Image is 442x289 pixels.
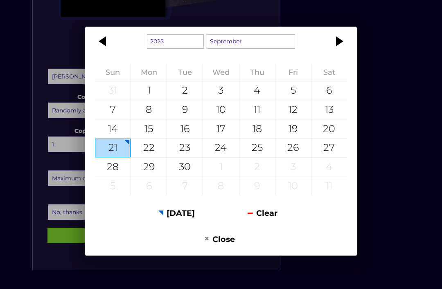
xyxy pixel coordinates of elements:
[275,139,311,157] div: 26 September 2025
[239,139,275,157] div: 25 September 2025
[131,119,167,138] div: 15 September 2025
[311,177,347,196] div: 11 October 2025
[203,81,239,100] div: 3 September 2025
[275,177,311,196] div: 10 October 2025
[239,64,275,81] th: Thursday
[131,158,167,177] div: 29 September 2025
[135,203,218,223] button: [DATE]
[95,177,131,196] div: 5 October 2025
[239,177,275,196] div: 9 October 2025
[275,119,311,138] div: 19 September 2025
[203,139,239,157] div: 24 September 2025
[239,158,275,177] div: 2 October 2025
[167,64,203,81] th: Tuesday
[203,119,239,138] div: 17 September 2025
[311,64,347,81] th: Saturday
[239,119,275,138] div: 18 September 2025
[239,100,275,119] div: 11 September 2025
[178,229,261,249] button: Close
[275,100,311,119] div: 12 September 2025
[95,64,131,81] th: Sunday
[239,81,275,100] div: 4 September 2025
[167,177,203,196] div: 7 October 2025
[203,177,239,196] div: 8 October 2025
[131,177,167,196] div: 6 October 2025
[203,64,239,81] th: Wednesday
[95,100,131,119] div: 7 September 2025
[95,158,131,177] div: 28 September 2025
[275,81,311,100] div: 5 September 2025
[311,100,347,119] div: 13 September 2025
[311,139,347,157] div: 27 September 2025
[147,34,204,49] select: Select a year
[207,34,295,49] select: Select a month
[167,81,203,100] div: 2 September 2025
[167,100,203,119] div: 9 September 2025
[221,203,304,223] button: Clear
[167,139,203,157] div: 23 September 2025
[131,139,167,157] div: 22 September 2025
[131,64,167,81] th: Monday
[95,81,131,100] div: 31 August 2025
[167,119,203,138] div: 16 September 2025
[95,139,131,157] div: 21 September 2025
[311,119,347,138] div: 20 September 2025
[167,158,203,177] div: 30 September 2025
[131,100,167,119] div: 8 September 2025
[311,158,347,177] div: 4 October 2025
[275,158,311,177] div: 3 October 2025
[203,100,239,119] div: 10 September 2025
[131,81,167,100] div: 1 September 2025
[311,81,347,100] div: 6 September 2025
[275,64,311,81] th: Friday
[203,158,239,177] div: 1 October 2025
[95,119,131,138] div: 14 September 2025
